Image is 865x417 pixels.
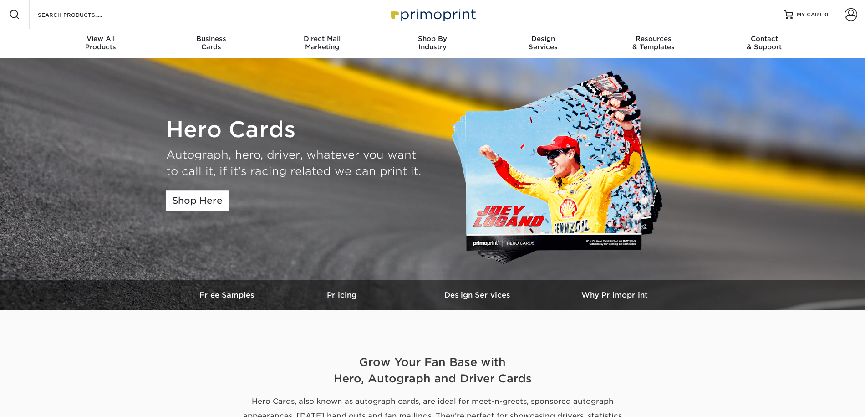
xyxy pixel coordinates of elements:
a: Design Services [410,280,546,310]
a: BusinessCards [156,29,267,58]
div: & Support [709,35,819,51]
a: Direct MailMarketing [267,29,377,58]
div: Products [46,35,156,51]
span: MY CART [797,11,823,19]
span: Business [156,35,267,43]
span: Shop By [377,35,488,43]
h3: Free Samples [182,291,273,299]
span: View All [46,35,156,43]
a: Why Primoprint [546,280,683,310]
span: Resources [598,35,709,43]
img: Primoprint [387,5,478,24]
span: Design [488,35,598,43]
a: DesignServices [488,29,598,58]
span: Direct Mail [267,35,377,43]
span: 0 [824,11,829,18]
div: Cards [156,35,267,51]
div: Autograph, hero, driver, whatever you want to call it, if it's racing related we can print it. [166,147,426,180]
h3: Design Services [410,291,546,299]
a: Resources& Templates [598,29,709,58]
input: SEARCH PRODUCTS..... [37,9,126,20]
img: Custom Hero Cards [451,69,674,269]
span: Contact [709,35,819,43]
div: & Templates [598,35,709,51]
h2: Grow Your Fan Base with Hero, Autograph and Driver Cards [166,354,699,387]
h3: Why Primoprint [546,291,683,299]
div: Marketing [267,35,377,51]
a: Shop Here [166,190,229,211]
h1: Hero Cards [166,117,426,143]
a: Shop ByIndustry [377,29,488,58]
a: Contact& Support [709,29,819,58]
a: View AllProducts [46,29,156,58]
div: Industry [377,35,488,51]
h3: Pricing [273,291,410,299]
a: Free Samples [182,280,273,310]
a: Pricing [273,280,410,310]
div: Services [488,35,598,51]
